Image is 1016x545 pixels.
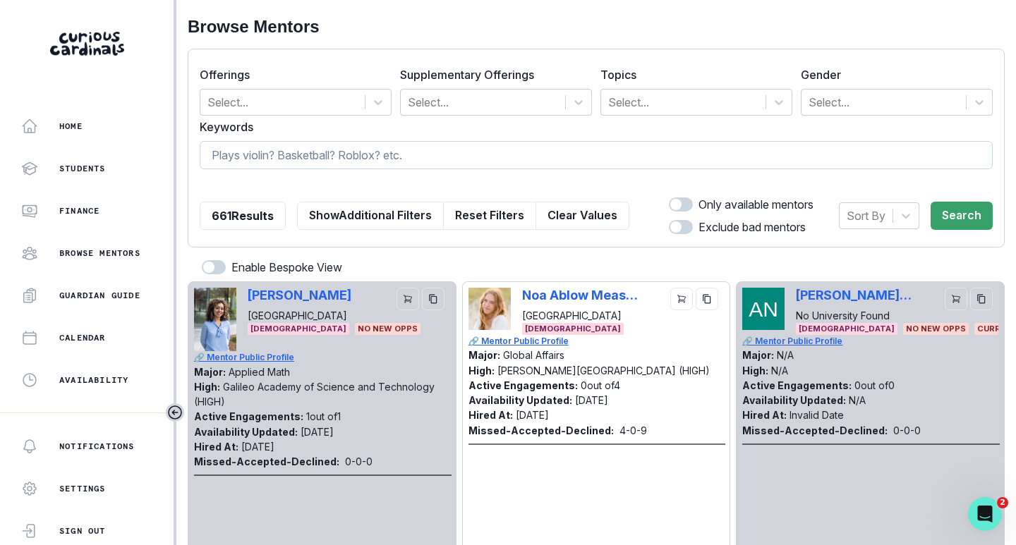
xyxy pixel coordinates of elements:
[306,410,341,422] p: 1 out of 1
[742,379,852,391] p: Active Engagements:
[468,394,572,406] p: Availability Updated:
[59,121,83,132] p: Home
[194,351,452,364] a: 🔗 Mentor Public Profile
[297,202,444,230] button: ShowAdditional Filters
[400,66,583,83] label: Supplementary Offerings
[581,379,620,391] p: 0 out of 4
[468,379,578,391] p: Active Engagements:
[698,196,814,213] p: Only available mentors
[194,366,226,378] p: Major:
[194,381,220,393] p: High:
[200,118,984,135] label: Keywords
[166,403,184,422] button: Toggle sidebar
[742,288,785,330] img: Picture of Alexandra Garrison Neville
[619,423,647,438] p: 4 - 0 - 9
[522,323,624,335] span: [DEMOGRAPHIC_DATA]
[742,349,774,361] p: Major:
[59,290,140,301] p: Guardian Guide
[59,483,106,494] p: Settings
[468,409,513,421] p: Hired At:
[790,409,844,421] p: Invalid Date
[854,379,895,391] p: 0 out of 0
[849,394,866,406] p: N/A
[796,323,897,335] span: [DEMOGRAPHIC_DATA]
[696,288,718,310] button: copy
[771,365,788,376] p: N/A
[970,288,993,310] button: copy
[301,426,334,438] p: [DATE]
[742,394,846,406] p: Availability Updated:
[59,332,106,343] p: Calendar
[945,288,967,310] button: cart
[893,423,921,438] p: 0 - 0 - 0
[345,454,373,469] p: 0 - 0 - 0
[59,163,106,174] p: Students
[600,66,784,83] label: Topics
[59,525,106,537] p: Sign Out
[248,288,351,302] p: [PERSON_NAME]
[397,288,419,310] button: cart
[194,441,238,453] p: Hired At:
[742,423,888,438] p: Missed-Accepted-Declined:
[59,205,99,216] p: Finance
[248,323,349,335] span: [DEMOGRAPHIC_DATA]
[194,410,303,422] p: Active Engagements:
[536,202,629,230] button: Clear Values
[522,308,639,323] p: [GEOGRAPHIC_DATA]
[59,247,140,259] p: Browse Mentors
[796,308,912,323] p: No University Found
[903,323,969,335] span: No New Opps
[516,409,549,421] p: [DATE]
[194,288,236,351] img: Picture of Victoria Duran-Valero
[200,141,993,169] input: Plays violin? Basketball? Roblox? etc.
[670,288,693,310] button: cart
[468,365,495,376] p: High:
[698,219,806,235] p: Exclude bad mentors
[742,365,768,376] p: High:
[200,66,383,83] label: Offerings
[468,349,500,361] p: Major:
[443,202,536,230] button: Reset Filters
[231,259,342,276] p: Enable Bespoke View
[742,335,1000,348] a: 🔗 Mentor Public Profile
[188,17,1005,37] h2: Browse Mentors
[931,202,993,230] button: Search
[468,423,614,438] p: Missed-Accepted-Declined:
[194,426,298,438] p: Availability Updated:
[497,365,710,376] p: [PERSON_NAME][GEOGRAPHIC_DATA] (HIGH)
[777,349,794,361] p: N/A
[997,497,1008,508] span: 2
[355,323,421,335] span: No New Opps
[212,207,274,224] p: 661 Results
[59,441,135,452] p: Notifications
[503,349,564,361] p: Global Affairs
[59,374,128,386] p: Availability
[241,441,274,453] p: [DATE]
[575,394,608,406] p: [DATE]
[468,335,726,348] a: 🔗 Mentor Public Profile
[50,32,124,56] img: Curious Cardinals Logo
[801,66,984,83] label: Gender
[248,308,351,323] p: [GEOGRAPHIC_DATA]
[194,381,435,408] p: Galileo Academy of Science and Technology (HIGH)
[468,288,511,330] img: Picture of Noa Ablow Measelle
[742,409,787,421] p: Hired At:
[422,288,445,310] button: copy
[796,288,912,302] p: [PERSON_NAME] [PERSON_NAME]
[522,288,639,302] p: Noa Ablow Measelle
[968,497,1002,531] iframe: Intercom live chat
[229,366,290,378] p: Applied Math
[194,454,339,469] p: Missed-Accepted-Declined:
